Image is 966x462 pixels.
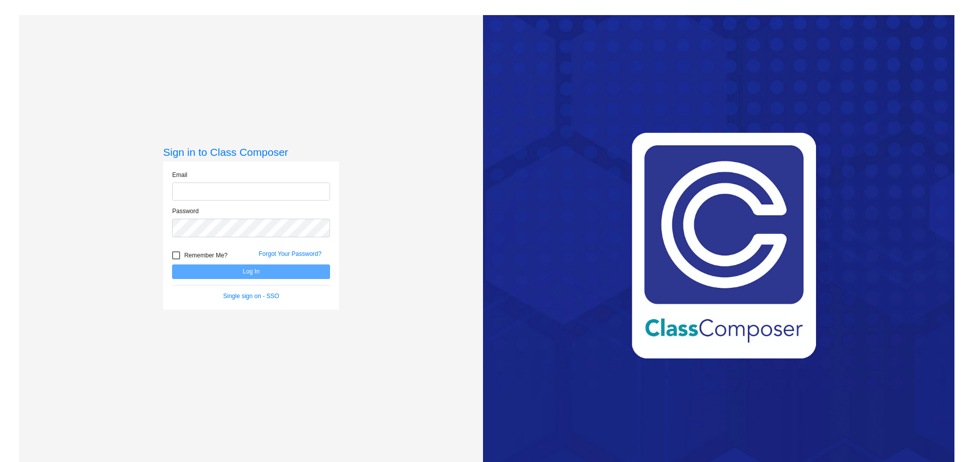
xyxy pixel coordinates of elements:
[259,250,321,257] a: Forgot Your Password?
[172,170,187,179] label: Email
[223,293,279,300] a: Single sign on - SSO
[163,146,339,158] h3: Sign in to Class Composer
[172,207,199,216] label: Password
[172,264,330,279] button: Log In
[184,249,227,261] span: Remember Me?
